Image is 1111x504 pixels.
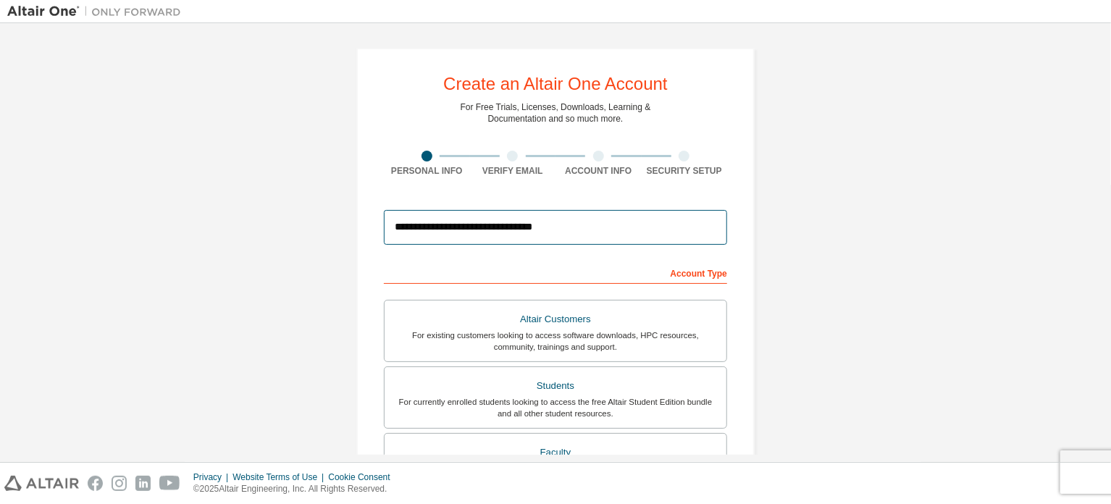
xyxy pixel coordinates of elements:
div: Cookie Consent [328,471,398,483]
div: Privacy [193,471,232,483]
div: For Free Trials, Licenses, Downloads, Learning & Documentation and so much more. [461,101,651,125]
div: For existing customers looking to access software downloads, HPC resources, community, trainings ... [393,329,718,353]
div: Personal Info [384,165,470,177]
p: © 2025 Altair Engineering, Inc. All Rights Reserved. [193,483,399,495]
div: Account Type [384,261,727,284]
img: linkedin.svg [135,476,151,491]
div: For currently enrolled students looking to access the free Altair Student Edition bundle and all ... [393,396,718,419]
div: Account Info [555,165,642,177]
img: youtube.svg [159,476,180,491]
div: Security Setup [642,165,728,177]
div: Altair Customers [393,309,718,329]
img: altair_logo.svg [4,476,79,491]
div: Faculty [393,442,718,463]
div: Students [393,376,718,396]
img: instagram.svg [112,476,127,491]
img: Altair One [7,4,188,19]
img: facebook.svg [88,476,103,491]
div: Create an Altair One Account [443,75,668,93]
div: Website Terms of Use [232,471,328,483]
div: Verify Email [470,165,556,177]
